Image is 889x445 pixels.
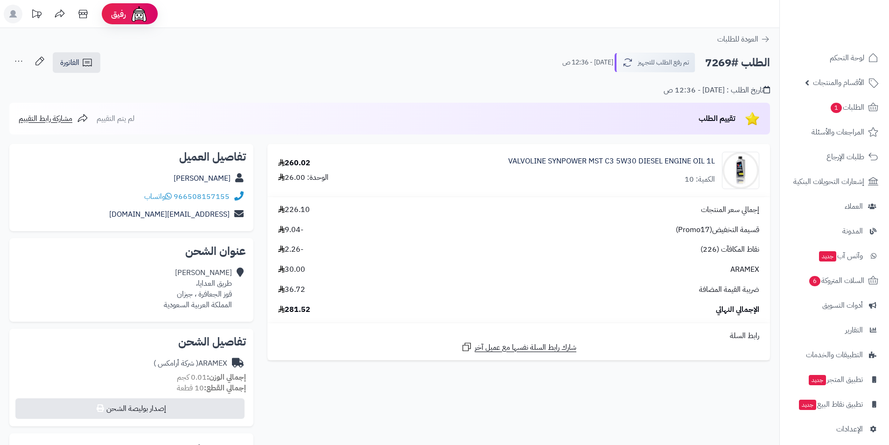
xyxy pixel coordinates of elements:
[785,418,883,440] a: الإعدادات
[19,113,72,124] span: مشاركة رابط التقييم
[819,251,836,261] span: جديد
[845,200,863,213] span: العملاء
[818,249,863,262] span: وآتس آب
[177,382,246,394] small: 10 قطعة
[25,5,48,26] a: تحديثات المنصة
[164,268,232,310] div: [PERSON_NAME] طريق العدايا، قوز الجعافرة ، جيزان المملكة العربية السعودية
[17,246,246,257] h2: عنوان الشحن
[785,294,883,317] a: أدوات التسويق
[808,274,864,287] span: السلات المتروكة
[798,398,863,411] span: تطبيق نقاط البيع
[785,368,883,391] a: تطبيق المتجرجديد
[174,191,230,202] a: 966508157155
[785,47,883,69] a: لوحة التحكم
[813,76,864,89] span: الأقسام والمنتجات
[785,195,883,218] a: العملاء
[845,324,863,337] span: التقارير
[830,101,864,114] span: الطلبات
[808,373,863,386] span: تطبيق المتجر
[785,344,883,366] a: التطبيقات والخدمات
[271,331,766,341] div: رابط السلة
[154,358,227,369] div: ARAMEX
[278,172,329,183] div: الوحدة: 26.00
[475,342,576,353] span: شارك رابط السلة نفسها مع عميل آخر
[664,85,770,96] div: تاريخ الطلب : [DATE] - 12:36 ص
[109,209,230,220] a: [EMAIL_ADDRESS][DOMAIN_NAME]
[278,205,310,215] span: 226.10
[812,126,864,139] span: المراجعات والأسئلة
[15,398,245,419] button: إصدار بوليصة الشحن
[204,382,246,394] strong: إجمالي القطع:
[278,304,310,315] span: 281.52
[278,284,305,295] span: 36.72
[785,245,883,267] a: وآتس آبجديد
[17,151,246,162] h2: تفاصيل العميل
[730,264,759,275] span: ARAMEX
[60,57,79,68] span: الفاتورة
[716,304,759,315] span: الإجمالي النهائي
[717,34,770,45] a: العودة للطلبات
[97,113,134,124] span: لم يتم التقييم
[699,284,759,295] span: ضريبة القيمة المضافة
[111,8,126,20] span: رفيق
[785,121,883,143] a: المراجعات والأسئلة
[700,244,759,255] span: نقاط المكافآت (226)
[831,103,842,113] span: 1
[19,113,88,124] a: مشاركة رابط التقييم
[278,244,303,255] span: -2.26
[615,53,695,72] button: تم رفع الطلب للتجهيز
[278,225,303,235] span: -9.04
[562,58,613,67] small: [DATE] - 12:36 ص
[508,156,715,167] a: VALVOLINE SYNPOWER MST C3 5W30 DIESEL ENGINE OIL 1L
[17,336,246,347] h2: تفاصيل الشحن
[154,358,198,369] span: ( شركة أرامكس )
[785,146,883,168] a: طلبات الإرجاع
[830,51,864,64] span: لوحة التحكم
[785,170,883,193] a: إشعارات التحويلات البنكية
[174,173,231,184] a: [PERSON_NAME]
[785,319,883,341] a: التقارير
[685,174,715,185] div: الكمية: 10
[785,96,883,119] a: الطلبات1
[806,348,863,361] span: التطبيقات والخدمات
[799,400,816,410] span: جديد
[717,34,758,45] span: العودة للطلبات
[207,372,246,383] strong: إجمالي الوزن:
[699,113,735,124] span: تقييم الطلب
[177,372,246,383] small: 0.01 كجم
[826,23,880,43] img: logo-2.png
[144,191,172,202] a: واتساب
[461,341,576,353] a: شارك رابط السلة نفسها مع عميل آخر
[826,150,864,163] span: طلبات الإرجاع
[822,299,863,312] span: أدوات التسويق
[785,393,883,416] a: تطبيق نقاط البيعجديد
[53,52,100,73] a: الفاتورة
[785,269,883,292] a: السلات المتروكة6
[809,375,826,385] span: جديد
[278,158,310,169] div: 260.02
[278,264,305,275] span: 30.00
[842,225,863,238] span: المدونة
[793,175,864,188] span: إشعارات التحويلات البنكية
[836,423,863,436] span: الإعدادات
[701,205,759,215] span: إجمالي سعر المنتجات
[130,5,148,23] img: ai-face.png
[785,220,883,242] a: المدونة
[705,53,770,72] h2: الطلب #7269
[722,152,759,189] img: 1755668038-410HcnKcnHL._UF1000,1000_QL80_-90x90.jpg
[676,225,759,235] span: قسيمة التخفيض(Promo17)
[809,276,820,286] span: 6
